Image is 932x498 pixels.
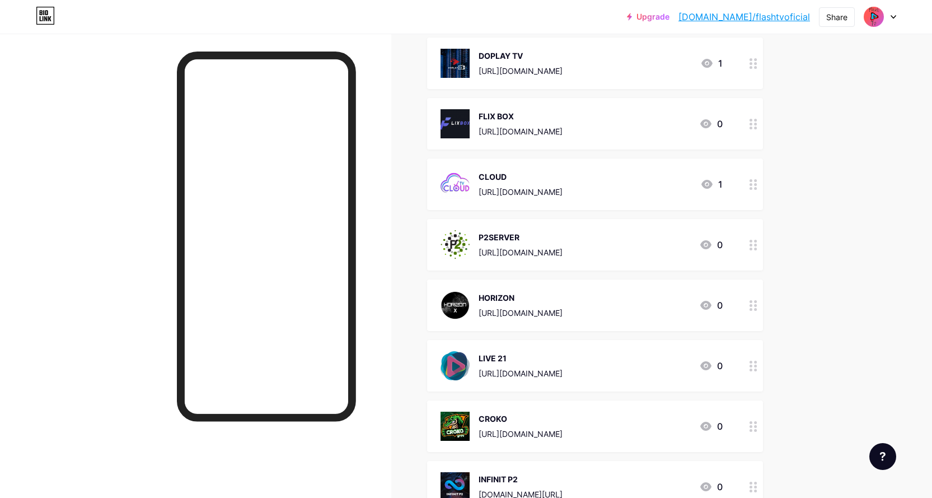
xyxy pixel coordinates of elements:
[479,307,563,319] div: [URL][DOMAIN_NAME]
[441,351,470,380] img: LIVE 21
[699,359,723,373] div: 0
[479,171,563,183] div: CLOUD
[627,12,669,21] a: Upgrade
[699,420,723,433] div: 0
[479,231,563,243] div: P2SERVER
[700,178,723,191] div: 1
[479,428,563,440] div: [URL][DOMAIN_NAME]
[479,65,563,77] div: [URL][DOMAIN_NAME]
[678,10,810,24] a: [DOMAIN_NAME]/flashtvoficial
[441,291,470,320] img: HORIZON
[826,11,847,23] div: Share
[479,50,563,62] div: DOPLAY TV
[479,292,563,304] div: HORIZON
[699,299,723,312] div: 0
[479,125,563,137] div: [URL][DOMAIN_NAME]
[863,6,884,27] img: flashtvoficial
[479,413,563,425] div: CROKO
[699,238,723,252] div: 0
[479,186,563,198] div: [URL][DOMAIN_NAME]
[441,109,470,138] img: FLIX BOX
[441,49,470,78] img: DOPLAY TV
[479,246,563,258] div: [URL][DOMAIN_NAME]
[479,367,563,379] div: [URL][DOMAIN_NAME]
[699,117,723,131] div: 0
[479,352,563,364] div: LIVE 21
[479,110,563,122] div: FLIX BOX
[699,480,723,494] div: 0
[479,473,563,485] div: INFINIT P2
[441,230,470,259] img: P2SERVER
[441,412,470,441] img: CROKO
[700,57,723,70] div: 1
[441,170,470,199] img: CLOUD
